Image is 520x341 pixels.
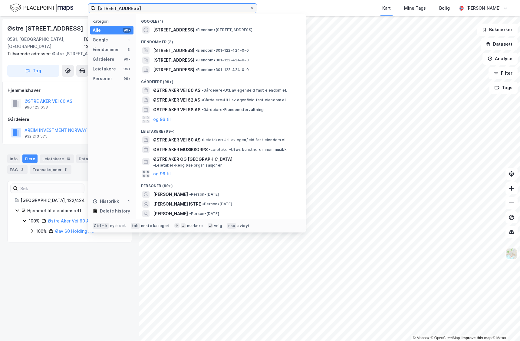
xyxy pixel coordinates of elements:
span: [STREET_ADDRESS] [153,26,194,34]
div: Alle [93,27,101,34]
div: 11 [63,167,69,173]
div: Eiere [22,154,38,163]
div: Delete history [100,207,130,215]
div: Østre [STREET_ADDRESS] [7,24,84,33]
div: Kart [382,5,391,12]
span: ØSTRE AKER MUSIKKORPS [153,146,208,153]
span: [PERSON_NAME] [153,210,188,217]
button: og 96 til [153,170,171,177]
div: Leietakere (99+) [136,124,306,135]
div: Personer [93,75,112,82]
span: • [196,67,197,72]
span: • [196,28,197,32]
span: Eiendom • 301-122-424-0-0 [196,48,249,53]
div: esc [227,223,236,229]
div: avbryt [237,223,250,228]
span: [STREET_ADDRESS] [153,66,194,73]
span: ØSTRE AKER VEI 68 AS [153,106,200,113]
input: Søk på adresse, matrikkel, gårdeiere, leietakere eller personer [95,4,250,13]
button: Datasett [481,38,518,50]
span: • [189,211,191,216]
span: [PERSON_NAME] [153,191,188,198]
div: 1 [126,37,131,42]
span: • [189,192,191,196]
div: Gårdeiere [93,56,114,63]
div: [GEOGRAPHIC_DATA], 122/424 [84,36,132,50]
span: Gårdeiere • Eiendomsforvaltning [202,107,264,112]
div: neste kategori [141,223,169,228]
img: Z [506,248,517,259]
div: Eiendommer [93,46,119,53]
div: [PERSON_NAME] [466,5,501,12]
div: Historikk [93,198,119,205]
button: Tags [489,82,518,94]
span: • [209,147,211,152]
span: Gårdeiere • Utl. av egen/leid fast eiendom el. [202,88,287,93]
div: 0581, [GEOGRAPHIC_DATA], [GEOGRAPHIC_DATA] [7,36,84,50]
div: Hjemmelshaver [8,87,132,94]
button: og 96 til [153,116,171,123]
a: Improve this map [462,336,492,340]
div: Mine Tags [404,5,426,12]
span: [STREET_ADDRESS] [153,57,194,64]
span: [PERSON_NAME] ISTRE [153,200,201,208]
iframe: Chat Widget [490,312,520,341]
div: 100% [29,217,40,225]
div: 100% [36,228,47,235]
span: • [202,202,204,206]
div: Kategori [93,19,133,24]
span: ØSTRE AKER OG [GEOGRAPHIC_DATA] [153,156,232,163]
div: tab [131,223,140,229]
div: 99+ [123,76,131,81]
button: Filter [489,67,518,79]
span: • [202,107,203,112]
button: Tag [7,65,59,77]
span: Person • [DATE] [189,192,219,197]
img: logo.f888ab2527a4732fd821a326f86c7f29.svg [10,3,73,13]
a: Østre Aker Vei 60 AS [48,218,92,223]
div: Bolig [439,5,450,12]
span: Leietaker • Utl. av egen/leid fast eiendom el. [202,138,286,142]
span: ØSTRE AKER VEI 60 AS [153,87,200,94]
div: Leietakere [40,154,74,163]
span: Eiendom • [STREET_ADDRESS] [196,28,252,32]
div: Google (1) [136,14,306,25]
span: Gårdeiere • Utl. av egen/leid fast eiendom el. [201,98,287,102]
div: Leietakere [93,65,116,73]
span: Leietaker • Utøv. kunstnere innen musikk [209,147,287,152]
a: OpenStreetMap [431,336,460,340]
div: [GEOGRAPHIC_DATA], 122/424 [21,197,124,204]
span: Tilhørende adresser: [7,51,52,56]
div: Ctrl + k [93,223,109,229]
div: 99+ [123,28,131,33]
button: Bokmerker [477,24,518,36]
span: • [196,58,197,62]
div: Østre [STREET_ADDRESS] [7,50,127,57]
span: • [202,88,203,93]
div: 99+ [123,57,131,62]
div: Eiendommer (3) [136,35,306,46]
span: • [201,98,203,102]
input: Søk [18,184,84,193]
span: Eiendom • 301-122-424-0-0 [196,67,249,72]
div: nytt søk [110,223,126,228]
span: ØSTRE AKER VEI 60 AS [153,136,200,144]
span: • [153,163,155,167]
span: Leietaker • Religiøse organisasjoner [153,163,222,168]
div: Gårdeiere (99+) [136,75,306,86]
a: Øav 60 Holding AS [55,229,94,234]
div: 99+ [123,67,131,71]
div: 10 [65,156,71,162]
div: 2 [19,167,25,173]
span: Person • [DATE] [189,211,219,216]
div: Personer (99+) [136,179,306,190]
div: Gårdeiere [8,116,132,123]
div: Transaksjoner [30,165,71,174]
div: 932 213 575 [25,134,48,139]
button: Analyse [482,53,518,65]
div: Info [7,154,20,163]
div: velg [214,223,222,228]
span: ØSTRE AKER VEI 62 AS [153,96,200,104]
div: markere [187,223,203,228]
div: 996 125 653 [25,105,48,110]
